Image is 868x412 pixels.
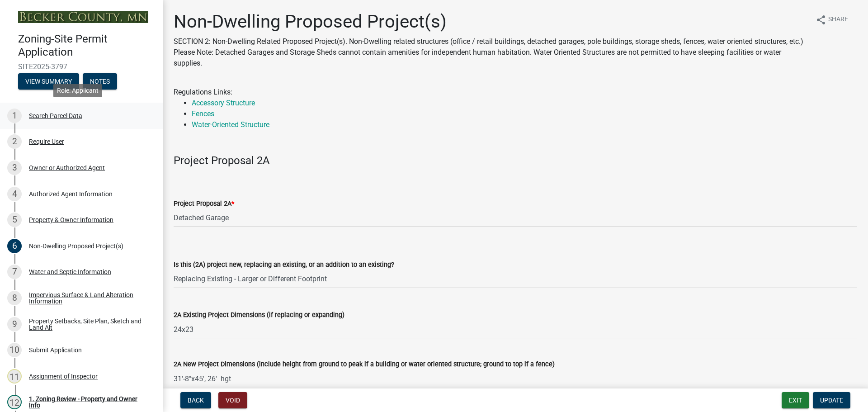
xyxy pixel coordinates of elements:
[29,396,148,408] div: 1. Zoning Review - Property and Owner Info
[29,243,123,249] div: Non-Dwelling Proposed Project(s)
[828,14,848,25] span: Share
[174,36,808,69] p: SECTION 2: Non-Dwelling Related Proposed Project(s). Non-Dwelling related structures (office / re...
[83,73,117,90] button: Notes
[7,291,22,305] div: 8
[218,392,247,408] button: Void
[7,265,22,279] div: 7
[174,312,344,318] label: 2A Existing Project Dimensions (if replacing or expanding)
[808,11,855,28] button: shareShare
[83,78,117,85] wm-modal-confirm: Notes
[18,11,148,23] img: Becker County, Minnesota
[7,395,22,409] div: 12
[174,201,234,207] label: Project Proposal 2A
[53,84,102,97] div: Role: Applicant
[7,343,22,357] div: 10
[174,361,555,368] label: 2A New Project Dimensions (include height from ground to peak if a building or water oriented str...
[29,347,82,353] div: Submit Application
[782,392,809,408] button: Exit
[7,109,22,123] div: 1
[813,392,850,408] button: Update
[192,99,255,107] a: Accessory Structure
[29,373,98,379] div: Assignment of Inspector
[18,62,145,71] span: SITE2025-3797
[7,187,22,201] div: 4
[29,138,64,145] div: Require User
[18,33,156,59] h4: Zoning-Site Permit Application
[29,113,82,119] div: Search Parcel Data
[29,191,113,197] div: Authorized Agent Information
[174,11,808,33] h1: Non-Dwelling Proposed Project(s)
[180,392,211,408] button: Back
[29,318,148,331] div: Property Setbacks, Site Plan, Sketch and Land Alt
[7,134,22,149] div: 2
[7,317,22,331] div: 9
[7,239,22,253] div: 6
[820,397,843,404] span: Update
[29,269,111,275] div: Water and Septic Information
[29,292,148,304] div: Impervious Surface & Land Alteration Information
[174,154,857,167] h4: Project Proposal 2A
[29,165,105,171] div: Owner or Authorized Agent
[18,73,79,90] button: View Summary
[7,213,22,227] div: 5
[18,78,79,85] wm-modal-confirm: Summary
[174,87,857,130] div: Regulations Links:
[29,217,113,223] div: Property & Owner Information
[816,14,826,25] i: share
[192,120,269,129] a: Water-Oriented Structure
[7,369,22,384] div: 11
[7,161,22,175] div: 3
[188,397,204,404] span: Back
[192,109,214,118] a: Fences
[174,262,394,268] label: Is this (2A) project new, replacing an existing, or an addition to an existing?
